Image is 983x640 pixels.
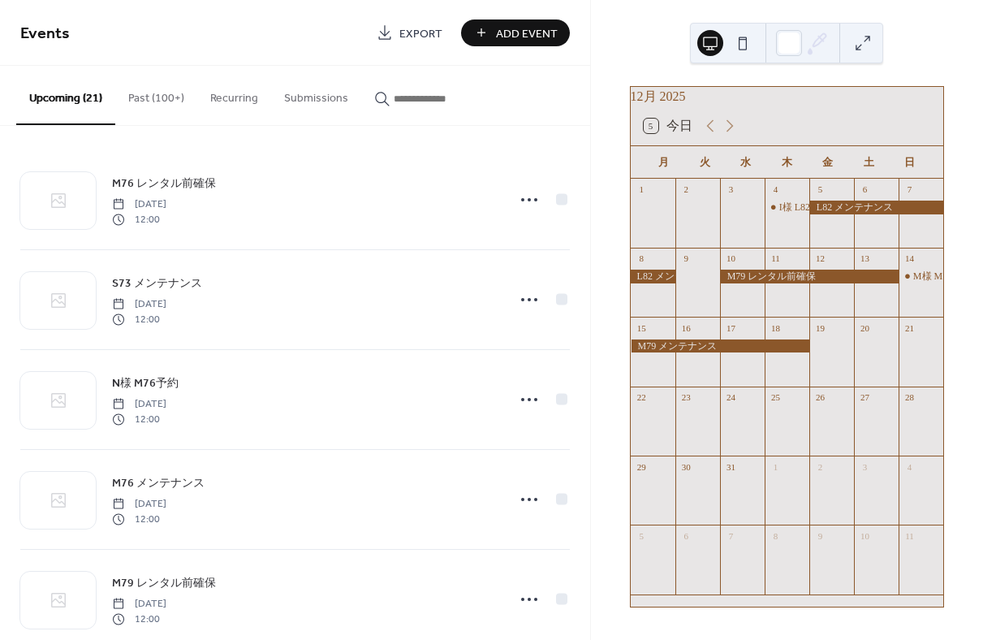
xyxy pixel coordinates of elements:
div: 木 [766,146,807,179]
div: I様 L82レンタル [765,201,809,214]
button: Add Event [461,19,570,46]
span: Events [20,18,70,50]
span: [DATE] [112,297,166,312]
div: 11 [770,253,782,265]
div: 11 [903,530,916,542]
div: 30 [680,461,692,473]
div: 15 [636,322,648,334]
a: S73 メンテナンス [112,274,202,292]
div: I様 L82レンタル [779,201,849,214]
div: 10 [725,253,737,265]
a: M79 レンタル前確保 [112,573,216,592]
a: N様 M76予約 [112,374,179,392]
div: 28 [903,391,916,404]
div: 水 [726,146,766,179]
span: M76 メンテナンス [112,475,205,492]
span: [DATE] [112,497,166,512]
div: 20 [859,322,871,334]
span: N様 M76予約 [112,375,179,392]
div: M79 レンタル前確保 [720,270,899,283]
div: L82 メンテナンス [809,201,943,214]
div: 29 [636,461,648,473]
div: 6 [680,530,692,542]
span: 12:00 [112,612,166,626]
div: 31 [725,461,737,473]
div: 12月 2025 [631,87,943,106]
div: 7 [903,184,916,196]
div: 6 [859,184,871,196]
div: 26 [814,391,826,404]
div: L82 メンテナンス [631,270,675,283]
div: 8 [770,530,782,542]
span: 12:00 [112,512,166,526]
a: M76 レンタル前確保 [112,174,216,192]
div: 月 [644,146,684,179]
button: Submissions [271,66,361,123]
div: 9 [680,253,692,265]
div: 2 [680,184,692,196]
div: 1 [636,184,648,196]
div: 10 [859,530,871,542]
div: 21 [903,322,916,334]
button: 5今日 [638,115,698,137]
div: M様 M79 レンタル [899,270,943,283]
div: 16 [680,322,692,334]
button: Upcoming (21) [16,66,115,125]
button: Recurring [197,66,271,123]
div: 1 [770,461,782,473]
a: M76 メンテナンス [112,474,205,492]
div: 19 [814,322,826,334]
span: 12:00 [112,212,166,227]
span: [DATE] [112,597,166,612]
div: 4 [770,184,782,196]
div: 5 [814,184,826,196]
span: [DATE] [112,397,166,412]
span: 12:00 [112,312,166,326]
div: 13 [859,253,871,265]
div: 8 [636,253,648,265]
div: 22 [636,391,648,404]
div: 3 [859,461,871,473]
span: Export [399,25,442,42]
span: Add Event [496,25,558,42]
div: 3 [725,184,737,196]
span: 12:00 [112,412,166,426]
div: 17 [725,322,737,334]
div: 日 [890,146,930,179]
div: 23 [680,391,692,404]
span: [DATE] [112,197,166,212]
div: 9 [814,530,826,542]
button: Past (100+) [115,66,197,123]
div: 18 [770,322,782,334]
div: 5 [636,530,648,542]
div: 金 [808,146,848,179]
span: M79 レンタル前確保 [112,575,216,592]
div: 土 [848,146,889,179]
div: 25 [770,391,782,404]
div: 7 [725,530,737,542]
div: 14 [903,253,916,265]
div: 24 [725,391,737,404]
span: S73 メンテナンス [112,275,202,292]
span: M76 レンタル前確保 [112,175,216,192]
div: 27 [859,391,871,404]
a: Export [364,19,455,46]
div: M79 メンテナンス [631,339,809,353]
div: 4 [903,461,916,473]
div: 火 [684,146,725,179]
div: 2 [814,461,826,473]
div: 12 [814,253,826,265]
